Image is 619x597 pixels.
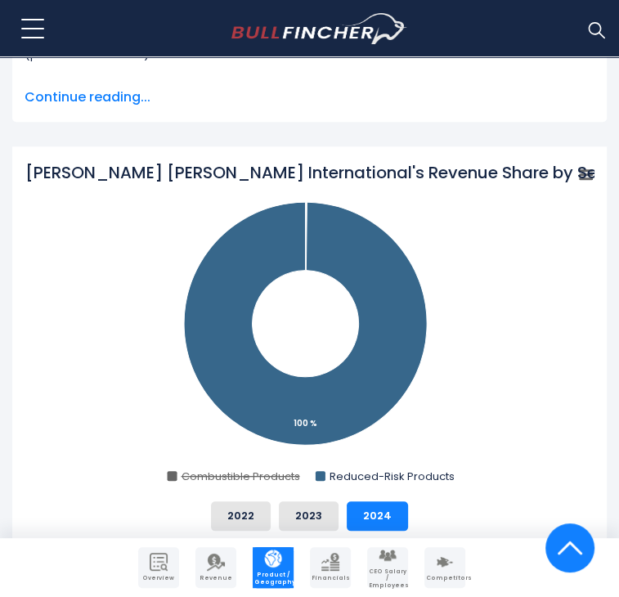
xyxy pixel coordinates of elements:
span: CEO Salary / Employees [369,568,406,589]
a: Company Overview [138,547,179,588]
span: Continue reading... [25,88,594,107]
span: Competitors [426,575,464,581]
text: Combustible Products [182,469,300,484]
a: Company Financials [310,547,351,588]
text: Reduced-Risk Products [330,469,455,484]
button: 2024 [347,501,408,531]
span: Revenue [197,575,235,581]
img: bullfincher logo [231,13,407,44]
a: Company Product/Geography [253,547,294,588]
a: Company Revenue [195,547,236,588]
span: Product / Geography [254,572,292,586]
a: Company Employees [367,547,408,588]
button: 2023 [279,501,339,531]
a: Company Competitors [424,547,465,588]
span: Financials [312,575,349,581]
button: 2022 [211,501,271,531]
tspan: 100 % [294,417,317,429]
svg: Philip Morris International's Revenue Share by Segment [25,161,594,488]
a: Go to homepage [231,13,407,44]
span: Overview [140,575,177,581]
